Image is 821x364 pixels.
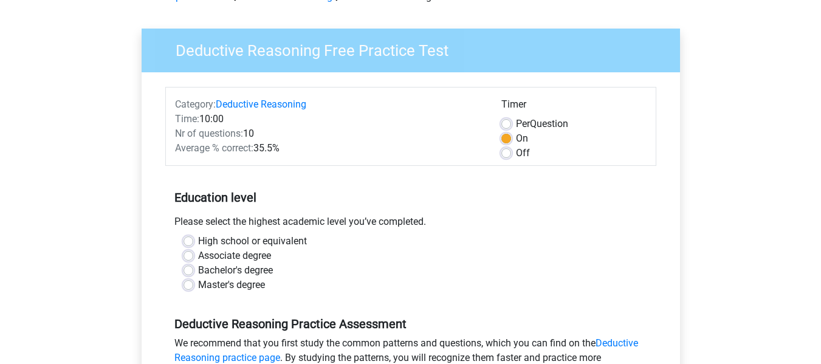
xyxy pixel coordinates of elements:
label: High school or equivalent [198,234,307,249]
span: Time: [175,113,199,125]
a: Deductive Reasoning [216,98,306,110]
label: Associate degree [198,249,271,263]
label: Master's degree [198,278,265,292]
h5: Deductive Reasoning Practice Assessment [174,317,647,331]
span: Per [516,118,530,129]
div: 10:00 [166,112,492,126]
label: On [516,131,528,146]
span: Category: [175,98,216,110]
h3: Deductive Reasoning Free Practice Test [161,36,671,60]
div: Timer [501,97,647,117]
span: Average % correct: [175,142,253,154]
span: Nr of questions: [175,128,243,139]
h5: Education level [174,185,647,210]
label: Off [516,146,530,160]
div: 35.5% [166,141,492,156]
label: Question [516,117,568,131]
div: 10 [166,126,492,141]
label: Bachelor's degree [198,263,273,278]
div: Please select the highest academic level you’ve completed. [165,215,656,234]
